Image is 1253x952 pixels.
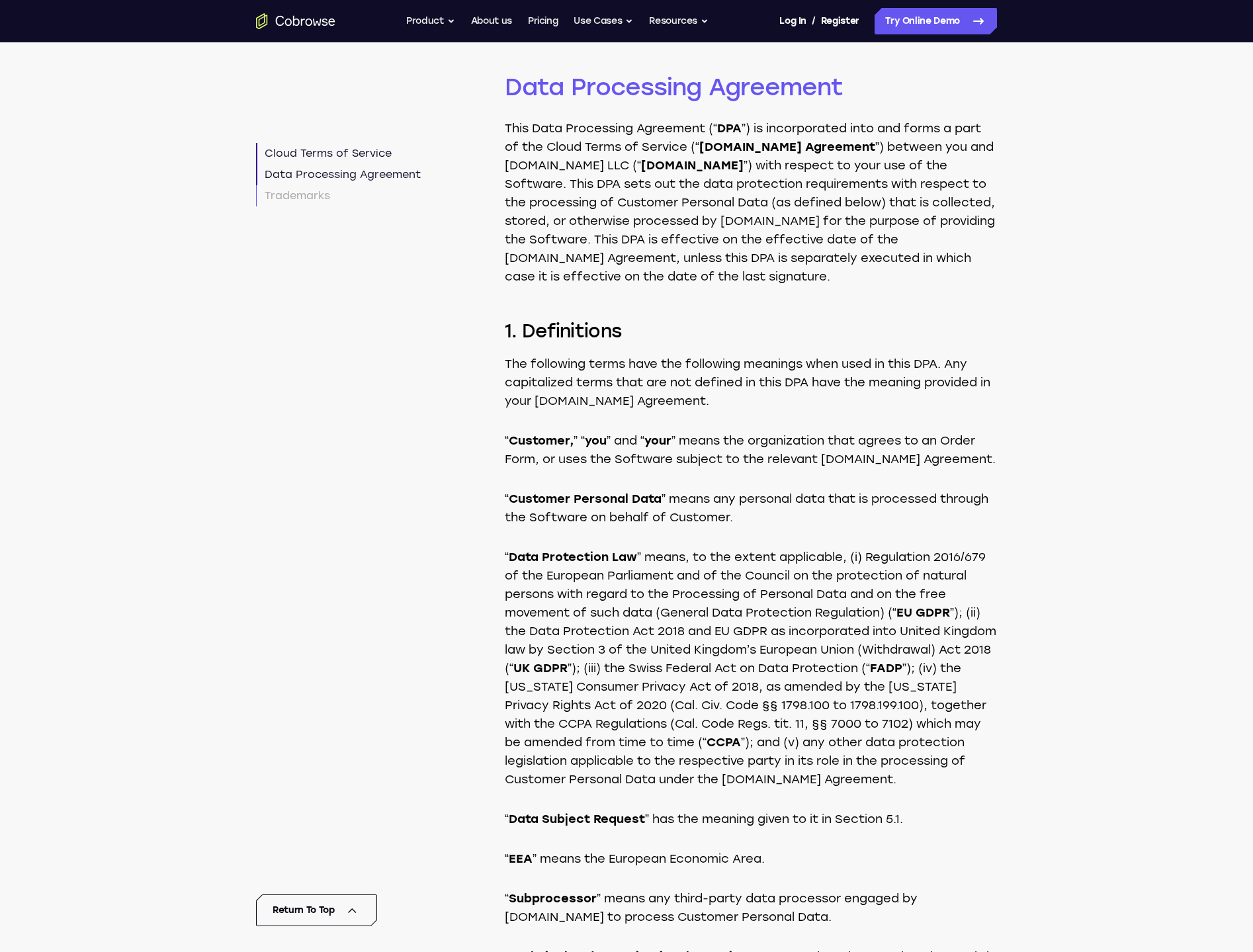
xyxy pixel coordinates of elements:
[812,13,816,29] span: /
[574,8,633,34] button: Use Cases
[717,121,742,136] strong: DPA
[641,158,744,173] strong: [DOMAIN_NAME]
[870,661,902,675] strong: FADP
[471,8,512,34] a: About us
[699,140,875,154] strong: [DOMAIN_NAME] Agreement
[256,185,421,206] a: Trademarks
[505,355,997,410] p: The following terms have the following meanings when used in this DPA. Any capitalized terms that...
[509,891,597,906] strong: Subprocessor
[509,550,637,564] strong: Data Protection Law
[513,661,568,675] strong: UK GDPR
[896,605,950,620] strong: EU GDPR
[509,851,533,866] strong: EEA
[505,810,997,828] p: “ ” has the meaning given to it in Section 5.1.
[406,8,455,34] button: Product
[644,433,671,448] strong: your
[505,849,997,868] p: “ ” means the European Economic Area.
[505,431,997,468] p: “ ” “ ” and “ ” means the organization that agrees to an Order Form, or uses the Software subject...
[821,8,859,34] a: Register
[509,433,574,448] strong: Customer,
[505,889,997,926] p: “ ” means any third-party data processor engaged by [DOMAIN_NAME] to process Customer Personal Data.
[509,812,645,826] strong: Data Subject Request
[505,548,997,789] p: “ ” means, to the extent applicable, (i) Regulation 2016/679 of the European Parliament and of th...
[256,13,335,29] a: Go to the home page
[585,433,607,448] strong: you
[505,318,997,344] h3: 1. Definitions
[505,119,997,286] p: This Data Processing Agreement (“ ”) is incorporated into and forms a part of the Cloud Terms of ...
[256,143,421,164] a: Cloud Terms of Service
[528,8,558,34] a: Pricing
[256,164,421,185] a: Data Processing Agreement
[505,490,997,527] p: “ ” means any personal data that is processed through the Software on behalf of Customer.
[509,492,662,506] strong: Customer Personal Data
[779,8,806,34] a: Log In
[256,894,377,926] button: Return To Top
[707,735,741,750] strong: CCPA
[875,8,997,34] a: Try Online Demo
[649,8,709,34] button: Resources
